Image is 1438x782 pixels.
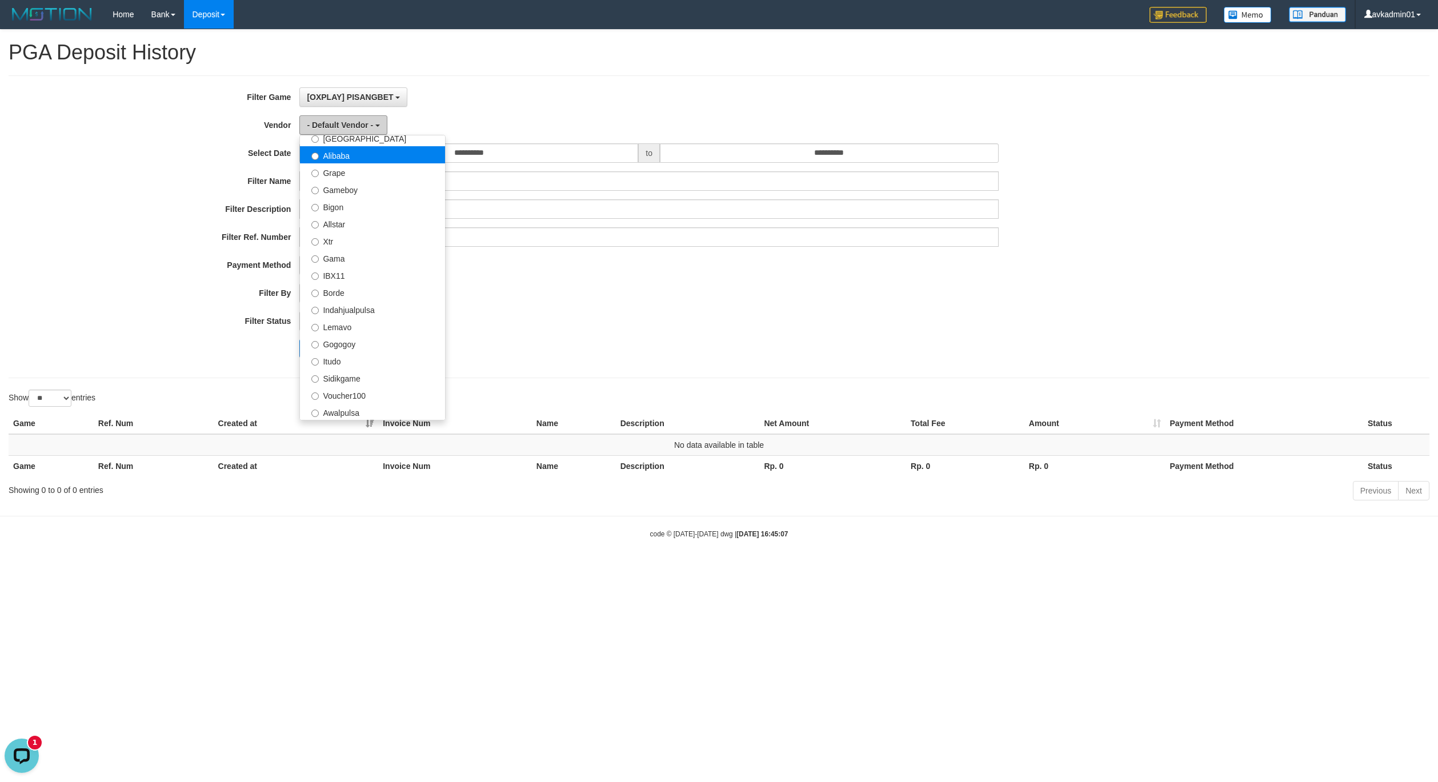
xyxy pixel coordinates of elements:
input: Sidikgame [311,375,319,383]
input: Gogogoy [311,341,319,348]
th: Rp. 0 [906,455,1024,476]
input: Lemavo [311,324,319,331]
th: Rp. 0 [759,455,906,476]
label: Sidikgame [300,369,445,386]
th: Payment Method [1165,455,1364,476]
label: Allstar [300,215,445,232]
h1: PGA Deposit History [9,41,1429,64]
input: Awalpulsa [311,410,319,417]
input: Alibaba [311,153,319,160]
label: Voucher100 [300,386,445,403]
img: panduan.png [1289,7,1346,22]
th: Game [9,413,94,434]
div: new message indicator [28,2,42,15]
td: No data available in table [9,434,1429,456]
th: Invoice Num [378,455,532,476]
th: Net Amount [759,413,906,434]
img: Button%20Memo.svg [1224,7,1272,23]
th: Ref. Num [94,413,214,434]
button: [OXPLAY] PISANGBET [299,87,407,107]
input: Allstar [311,221,319,228]
img: Feedback.jpg [1149,7,1207,23]
th: Invoice Num [378,413,532,434]
label: Show entries [9,390,95,407]
input: Xtr [311,238,319,246]
small: code © [DATE]-[DATE] dwg | [650,530,788,538]
label: Awalpulsa [300,403,445,420]
label: Borde [300,283,445,300]
select: Showentries [29,390,71,407]
span: - Default Vendor - [307,121,373,130]
div: Showing 0 to 0 of 0 entries [9,480,591,496]
strong: [DATE] 16:45:07 [736,530,788,538]
label: Alibaba [300,146,445,163]
a: Next [1398,481,1429,500]
th: Created at: activate to sort column ascending [214,413,379,434]
input: Voucher100 [311,392,319,400]
input: Gama [311,255,319,263]
label: Itudo [300,352,445,369]
th: Amount: activate to sort column ascending [1024,413,1165,434]
label: Lemavo [300,318,445,335]
input: Grape [311,170,319,177]
label: Bigon [300,198,445,215]
label: Xtr [300,232,445,249]
a: Previous [1353,481,1399,500]
th: Ref. Num [94,455,214,476]
img: MOTION_logo.png [9,6,95,23]
th: Total Fee [906,413,1024,434]
th: Name [532,455,616,476]
label: IBX11 [300,266,445,283]
input: Gameboy [311,187,319,194]
input: Indahjualpulsa [311,307,319,314]
th: Description [616,455,760,476]
label: Gama [300,249,445,266]
label: Indahjualpulsa [300,300,445,318]
span: [OXPLAY] PISANGBET [307,93,393,102]
th: Payment Method [1165,413,1364,434]
label: Gogogoy [300,335,445,352]
span: to [638,143,660,163]
input: Bigon [311,204,319,211]
th: Status [1363,413,1429,434]
input: IBX11 [311,272,319,280]
th: Created at [214,455,379,476]
label: Gameboy [300,181,445,198]
label: [GEOGRAPHIC_DATA] [300,129,445,146]
button: - Default Vendor - [299,115,387,135]
input: Borde [311,290,319,297]
button: Open LiveChat chat widget [5,5,39,39]
label: Grape [300,163,445,181]
th: Description [616,413,760,434]
input: [GEOGRAPHIC_DATA] [311,135,319,143]
input: Itudo [311,358,319,366]
th: Status [1363,455,1429,476]
th: Game [9,455,94,476]
th: Name [532,413,616,434]
th: Rp. 0 [1024,455,1165,476]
